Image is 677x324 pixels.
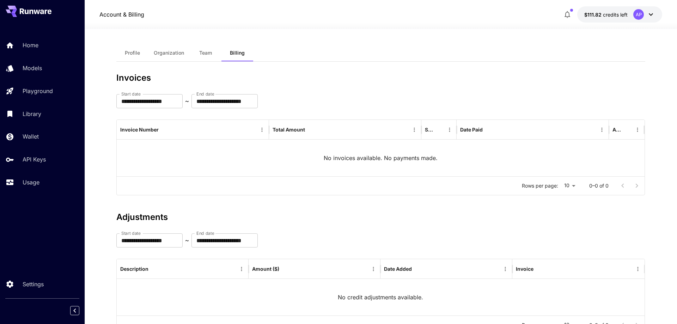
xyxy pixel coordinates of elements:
a: Account & Billing [99,10,144,19]
p: No invoices available. No payments made. [324,154,438,162]
div: Description [120,266,148,272]
div: 10 [561,181,578,191]
button: Sort [280,264,290,274]
p: Playground [23,87,53,95]
button: Sort [623,125,633,135]
span: Organization [154,50,184,56]
div: Date Added [384,266,412,272]
span: credits left [603,12,628,18]
button: Menu [237,264,246,274]
div: Domain: [URL] [18,18,50,24]
div: v 4.0.25 [20,11,35,17]
div: Date Paid [460,127,483,133]
p: Home [23,41,38,49]
h3: Invoices [116,73,645,83]
label: End date [196,91,214,97]
p: Library [23,110,41,118]
div: Domain Overview [27,45,63,50]
p: Usage [23,178,39,187]
img: website_grey.svg [11,18,17,24]
h3: Adjustments [116,212,645,222]
div: Status [425,127,434,133]
button: Sort [483,125,493,135]
span: Profile [125,50,140,56]
label: End date [196,230,214,236]
span: Billing [230,50,245,56]
p: ~ [185,97,189,105]
img: logo_orange.svg [11,11,17,17]
button: Menu [633,264,643,274]
label: Start date [121,91,141,97]
button: Sort [413,264,422,274]
button: Sort [159,125,169,135]
button: Menu [597,125,607,135]
button: Sort [149,264,159,274]
button: Menu [445,125,455,135]
button: Sort [435,125,445,135]
div: $111.81914 [584,11,628,18]
button: $111.81914AP [577,6,662,23]
span: $111.82 [584,12,603,18]
p: Models [23,64,42,72]
button: Sort [306,125,316,135]
div: Keywords by Traffic [78,45,119,50]
div: Action [612,127,622,133]
p: Settings [23,280,44,288]
p: Wallet [23,132,39,141]
p: API Keys [23,155,46,164]
p: 0–0 of 0 [589,182,609,189]
button: Sort [534,264,544,274]
div: Invoice Number [120,127,159,133]
button: Menu [633,125,642,135]
button: Menu [368,264,378,274]
p: No credit adjustments available. [338,293,423,301]
button: Menu [257,125,267,135]
span: Team [199,50,212,56]
button: Menu [409,125,419,135]
div: Amount ($) [252,266,279,272]
div: AP [633,9,644,20]
div: Invoice [516,266,533,272]
img: tab_domain_overview_orange.svg [19,44,25,50]
button: Collapse sidebar [70,306,79,315]
div: Collapse sidebar [75,304,85,317]
nav: breadcrumb [99,10,144,19]
p: Rows per page: [522,182,558,189]
div: Total Amount [273,127,305,133]
p: ~ [185,236,189,245]
button: Menu [500,264,510,274]
img: tab_keywords_by_traffic_grey.svg [70,44,76,50]
label: Start date [121,230,141,236]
